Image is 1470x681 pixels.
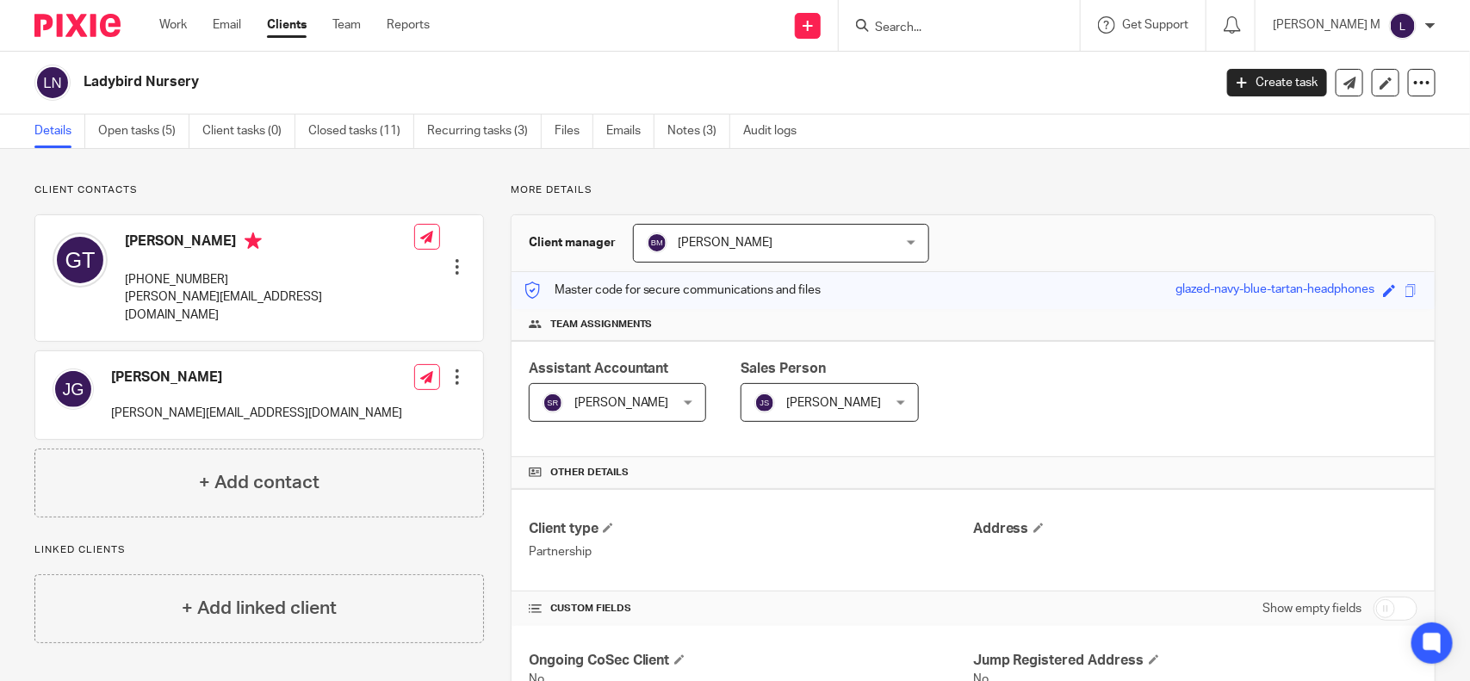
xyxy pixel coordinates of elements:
[34,543,484,557] p: Linked clients
[34,115,85,148] a: Details
[543,393,563,413] img: svg%3E
[667,115,730,148] a: Notes (3)
[524,282,822,299] p: Master code for secure communications and files
[84,73,977,91] h2: Ladybird Nursery
[1175,281,1374,300] div: glazed-navy-blue-tartan-headphones
[973,520,1417,538] h4: Address
[267,16,307,34] a: Clients
[387,16,430,34] a: Reports
[111,368,402,387] h4: [PERSON_NAME]
[574,397,669,409] span: [PERSON_NAME]
[213,16,241,34] a: Email
[53,232,108,288] img: svg%3E
[111,405,402,422] p: [PERSON_NAME][EMAIL_ADDRESS][DOMAIN_NAME]
[529,652,973,670] h4: Ongoing CoSec Client
[529,543,973,560] p: Partnership
[529,602,973,616] h4: CUSTOM FIELDS
[53,368,94,410] img: svg%3E
[245,232,262,250] i: Primary
[754,393,775,413] img: svg%3E
[182,595,337,622] h4: + Add linked client
[98,115,189,148] a: Open tasks (5)
[529,520,973,538] h4: Client type
[1389,12,1417,40] img: svg%3E
[973,652,1417,670] h4: Jump Registered Address
[679,237,773,249] span: [PERSON_NAME]
[743,115,809,148] a: Audit logs
[202,115,295,148] a: Client tasks (0)
[159,16,187,34] a: Work
[332,16,361,34] a: Team
[647,232,667,253] img: svg%3E
[529,362,669,375] span: Assistant Accountant
[529,234,616,251] h3: Client manager
[511,183,1436,197] p: More details
[786,397,881,409] span: [PERSON_NAME]
[606,115,654,148] a: Emails
[555,115,593,148] a: Files
[125,271,414,288] p: [PHONE_NUMBER]
[34,65,71,101] img: svg%3E
[34,183,484,197] p: Client contacts
[1262,600,1361,617] label: Show empty fields
[125,232,414,254] h4: [PERSON_NAME]
[34,14,121,37] img: Pixie
[550,318,653,331] span: Team assignments
[308,115,414,148] a: Closed tasks (11)
[741,362,826,375] span: Sales Person
[550,466,629,480] span: Other details
[427,115,542,148] a: Recurring tasks (3)
[125,288,414,324] p: [PERSON_NAME][EMAIL_ADDRESS][DOMAIN_NAME]
[1227,69,1327,96] a: Create task
[199,469,319,496] h4: + Add contact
